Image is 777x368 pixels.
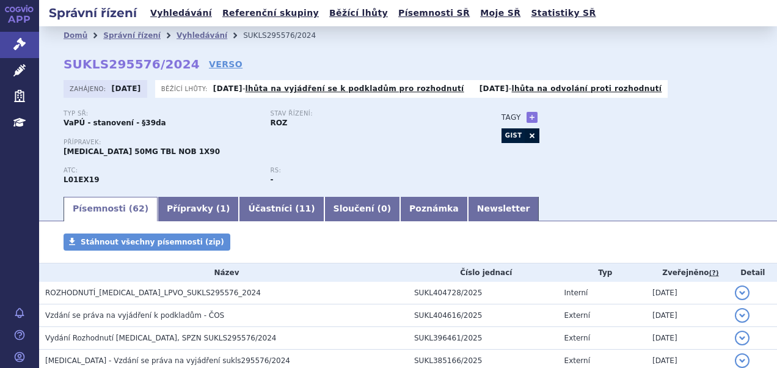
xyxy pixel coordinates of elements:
[213,84,464,94] p: -
[381,204,387,213] span: 0
[64,197,158,221] a: Písemnosti (62)
[735,353,750,368] button: detail
[527,5,599,21] a: Statistiky SŘ
[468,197,539,221] a: Newsletter
[64,119,166,127] strong: VaPÚ - stanovení - §39da
[147,5,216,21] a: Vyhledávání
[408,263,558,282] th: Číslo jednací
[270,110,464,117] p: Stav řízení:
[64,57,200,72] strong: SUKLS295576/2024
[133,204,144,213] span: 62
[527,112,538,123] a: +
[220,204,226,213] span: 1
[158,197,239,221] a: Přípravky (1)
[64,234,230,251] a: Stáhnout všechny písemnosti (zip)
[103,31,161,40] a: Správní řízení
[564,356,590,365] span: Externí
[709,269,719,278] abbr: (?)
[270,167,464,174] p: RS:
[408,282,558,304] td: SUKL404728/2025
[480,84,662,94] p: -
[512,84,662,93] a: lhůta na odvolání proti rozhodnutí
[219,5,323,21] a: Referenční skupiny
[64,139,477,146] p: Přípravek:
[70,84,108,94] span: Zahájeno:
[64,167,258,174] p: ATC:
[45,289,261,297] span: ROZHODNUTÍ_QINLOCK_LPVO_SUKLS295576_2024
[299,204,311,213] span: 11
[246,84,464,93] a: lhůta na vyjádření se k podkladům pro rozhodnutí
[558,263,646,282] th: Typ
[735,285,750,300] button: detail
[564,334,590,342] span: Externí
[646,327,729,350] td: [DATE]
[646,263,729,282] th: Zveřejněno
[39,4,147,21] h2: Správní řízení
[502,128,525,143] a: GIST
[209,58,243,70] a: VERSO
[64,175,100,184] strong: RIPRETINIB
[480,84,509,93] strong: [DATE]
[45,311,224,320] span: Vzdání se práva na vyjádření k podkladům - ČOS
[324,197,400,221] a: Sloučení (0)
[646,304,729,327] td: [DATE]
[81,238,224,246] span: Stáhnout všechny písemnosti (zip)
[564,311,590,320] span: Externí
[270,175,273,184] strong: -
[64,147,220,156] span: [MEDICAL_DATA] 50MG TBL NOB 1X90
[213,84,243,93] strong: [DATE]
[564,289,588,297] span: Interní
[400,197,468,221] a: Poznámka
[408,327,558,350] td: SUKL396461/2025
[45,356,290,365] span: QINLOCK - Vzdání se práva na vyjádření sukls295576/2024
[177,31,227,40] a: Vyhledávání
[326,5,392,21] a: Běžící lhůty
[270,119,287,127] strong: ROZ
[735,331,750,345] button: detail
[502,110,521,125] h3: Tagy
[476,5,524,21] a: Moje SŘ
[243,26,332,45] li: SUKLS295576/2024
[64,31,87,40] a: Domů
[64,110,258,117] p: Typ SŘ:
[735,308,750,323] button: detail
[45,334,277,342] span: Vydání Rozhodnutí QINLOCK, SPZN SUKLS295576/2024
[408,304,558,327] td: SUKL404616/2025
[39,263,408,282] th: Název
[112,84,141,93] strong: [DATE]
[729,263,777,282] th: Detail
[161,84,210,94] span: Běžící lhůty:
[239,197,324,221] a: Účastníci (11)
[395,5,473,21] a: Písemnosti SŘ
[646,282,729,304] td: [DATE]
